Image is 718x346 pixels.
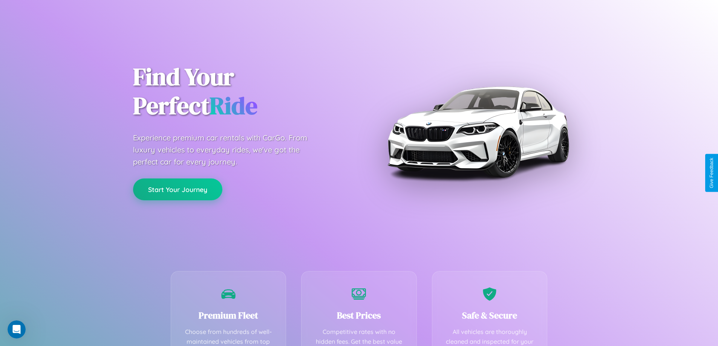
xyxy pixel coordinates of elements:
h1: Find Your Perfect [133,62,348,120]
h3: Premium Fleet [182,309,275,322]
img: Premium BMW car rental vehicle [384,38,572,226]
p: Experience premium car rentals with CarGo. From luxury vehicles to everyday rides, we've got the ... [133,132,321,168]
span: Ride [210,89,257,122]
iframe: Intercom live chat [8,320,26,338]
h3: Best Prices [313,309,405,322]
div: Give Feedback [709,158,714,188]
button: Start Your Journey [133,178,222,200]
h3: Safe & Secure [444,309,536,322]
